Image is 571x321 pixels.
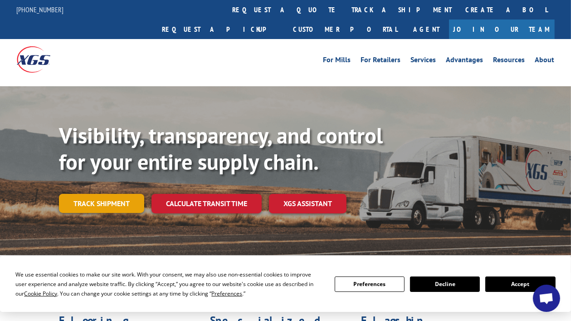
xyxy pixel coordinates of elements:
button: Preferences [335,277,405,292]
a: Resources [493,56,525,66]
span: Cookie Policy [24,290,57,297]
a: Advantages [446,56,483,66]
a: Agent [405,20,449,39]
a: About [535,56,555,66]
b: Visibility, transparency, and control for your entire supply chain. [59,121,383,176]
div: Open chat [533,285,560,312]
a: Request a pickup [156,20,287,39]
button: Accept [485,277,555,292]
div: We use essential cookies to make our site work. With your consent, we may also use non-essential ... [15,270,323,298]
a: Services [411,56,436,66]
span: Preferences [211,290,242,297]
a: Calculate transit time [151,194,262,213]
button: Decline [410,277,480,292]
a: XGS ASSISTANT [269,194,347,213]
a: [PHONE_NUMBER] [17,5,64,14]
a: Customer Portal [287,20,405,39]
a: For Mills [323,56,351,66]
a: Join Our Team [449,20,555,39]
a: For Retailers [361,56,401,66]
a: Track shipment [59,194,144,213]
